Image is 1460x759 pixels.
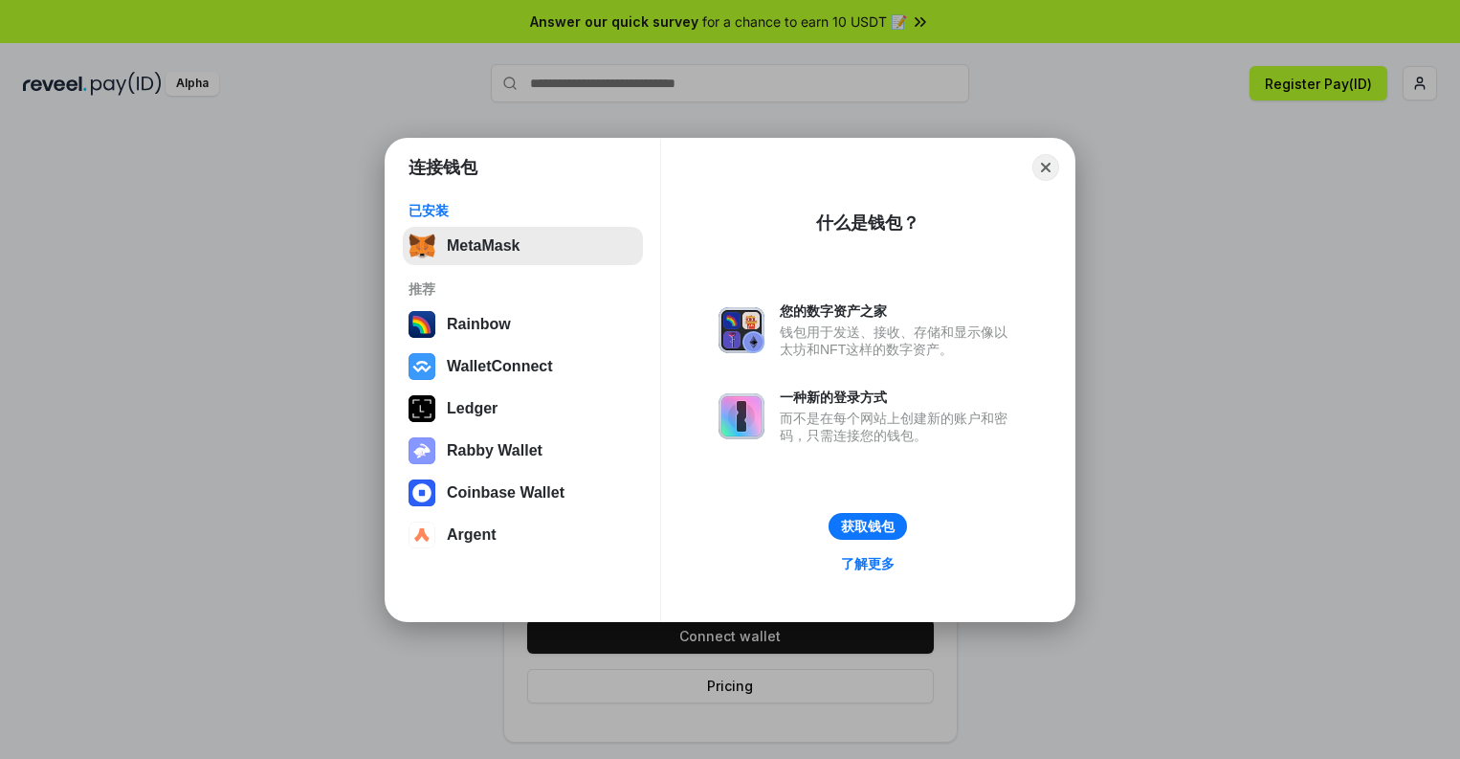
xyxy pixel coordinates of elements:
div: Rainbow [447,316,511,333]
img: svg+xml,%3Csvg%20width%3D%2228%22%20height%3D%2228%22%20viewBox%3D%220%200%2028%2028%22%20fill%3D... [409,522,435,548]
div: 已安装 [409,202,637,219]
div: 而不是在每个网站上创建新的账户和密码，只需连接您的钱包。 [780,410,1017,444]
img: svg+xml,%3Csvg%20xmlns%3D%22http%3A%2F%2Fwww.w3.org%2F2000%2Fsvg%22%20fill%3D%22none%22%20viewBox... [409,437,435,464]
button: Ledger [403,390,643,428]
button: Argent [403,516,643,554]
div: Coinbase Wallet [447,484,564,502]
button: 获取钱包 [829,513,907,540]
button: Coinbase Wallet [403,474,643,512]
a: 了解更多 [830,551,906,576]
div: 什么是钱包？ [816,212,919,234]
img: svg+xml,%3Csvg%20width%3D%22120%22%20height%3D%22120%22%20viewBox%3D%220%200%20120%20120%22%20fil... [409,311,435,338]
div: 推荐 [409,280,637,298]
button: Rainbow [403,305,643,344]
img: svg+xml,%3Csvg%20xmlns%3D%22http%3A%2F%2Fwww.w3.org%2F2000%2Fsvg%22%20width%3D%2228%22%20height%3... [409,395,435,422]
div: Argent [447,526,497,544]
div: 获取钱包 [841,518,895,535]
div: MetaMask [447,237,520,255]
img: svg+xml,%3Csvg%20fill%3D%22none%22%20height%3D%2233%22%20viewBox%3D%220%200%2035%2033%22%20width%... [409,233,435,259]
button: Rabby Wallet [403,432,643,470]
div: 一种新的登录方式 [780,389,1017,406]
img: svg+xml,%3Csvg%20xmlns%3D%22http%3A%2F%2Fwww.w3.org%2F2000%2Fsvg%22%20fill%3D%22none%22%20viewBox... [719,393,764,439]
h1: 连接钱包 [409,156,477,179]
div: 您的数字资产之家 [780,302,1017,320]
img: svg+xml,%3Csvg%20width%3D%2228%22%20height%3D%2228%22%20viewBox%3D%220%200%2028%2028%22%20fill%3D... [409,480,435,506]
div: WalletConnect [447,358,553,375]
div: 了解更多 [841,555,895,572]
button: Close [1032,154,1059,181]
img: svg+xml,%3Csvg%20xmlns%3D%22http%3A%2F%2Fwww.w3.org%2F2000%2Fsvg%22%20fill%3D%22none%22%20viewBox... [719,307,764,353]
img: svg+xml,%3Csvg%20width%3D%2228%22%20height%3D%2228%22%20viewBox%3D%220%200%2028%2028%22%20fill%3D... [409,353,435,380]
div: Rabby Wallet [447,442,542,459]
div: 钱包用于发送、接收、存储和显示像以太坊和NFT这样的数字资产。 [780,324,1017,358]
button: WalletConnect [403,347,643,386]
button: MetaMask [403,227,643,265]
div: Ledger [447,400,498,417]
